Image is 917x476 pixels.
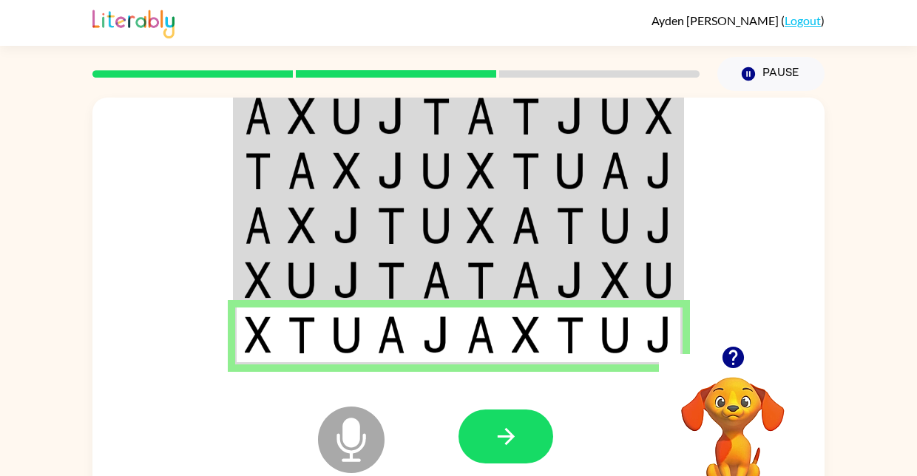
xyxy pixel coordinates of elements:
[377,98,405,135] img: j
[556,316,584,353] img: t
[333,152,361,189] img: x
[422,316,450,353] img: j
[512,152,540,189] img: t
[245,207,271,244] img: a
[377,316,405,353] img: a
[467,152,495,189] img: x
[556,207,584,244] img: t
[288,152,316,189] img: a
[556,98,584,135] img: j
[288,262,316,299] img: u
[601,262,629,299] img: x
[512,207,540,244] img: a
[422,98,450,135] img: t
[377,207,405,244] img: t
[333,207,361,244] img: j
[601,207,629,244] img: u
[288,98,316,135] img: x
[652,13,781,27] span: Ayden [PERSON_NAME]
[601,98,629,135] img: u
[601,316,629,353] img: u
[92,6,175,38] img: Literably
[288,207,316,244] img: x
[652,13,825,27] div: ( )
[601,152,629,189] img: a
[467,262,495,299] img: t
[245,152,271,189] img: t
[556,262,584,299] img: j
[512,262,540,299] img: a
[245,262,271,299] img: x
[646,152,672,189] img: j
[333,262,361,299] img: j
[245,98,271,135] img: a
[333,98,361,135] img: u
[646,98,672,135] img: x
[377,152,405,189] img: j
[646,207,672,244] img: j
[422,262,450,299] img: a
[556,152,584,189] img: u
[512,316,540,353] img: x
[333,316,361,353] img: u
[467,207,495,244] img: x
[288,316,316,353] img: t
[467,316,495,353] img: a
[717,57,825,91] button: Pause
[245,316,271,353] img: x
[422,207,450,244] img: u
[785,13,821,27] a: Logout
[646,262,672,299] img: u
[422,152,450,189] img: u
[646,316,672,353] img: j
[377,262,405,299] img: t
[467,98,495,135] img: a
[512,98,540,135] img: t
